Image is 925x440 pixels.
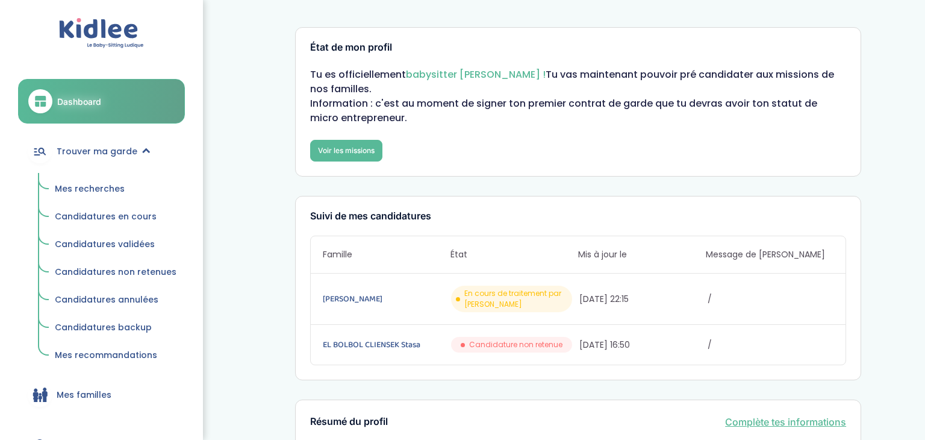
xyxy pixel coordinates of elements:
[55,349,157,361] span: Mes recommandations
[57,389,111,401] span: Mes familles
[57,95,101,108] span: Dashboard
[708,293,833,306] span: /
[18,373,185,416] a: Mes familles
[579,293,705,306] span: [DATE] 22:15
[46,316,185,339] a: Candidatures backup
[706,248,833,261] span: Message de [PERSON_NAME]
[55,321,152,333] span: Candidatures backup
[323,292,449,306] a: [PERSON_NAME]
[18,79,185,124] a: Dashboard
[310,96,846,125] p: Information : c'est au moment de signer ton premier contrat de garde que tu devras avoir ton stat...
[46,344,185,367] a: Mes recommandations
[310,416,388,427] h3: Résumé du profil
[55,210,157,222] span: Candidatures en cours
[18,130,185,173] a: Trouver ma garde
[55,183,125,195] span: Mes recherches
[579,339,705,351] span: [DATE] 16:50
[310,68,846,96] p: Tu es officiellement Tu vas maintenant pouvoir pré candidater aux missions de nos familles.
[323,338,449,351] a: EL BOLBOL CLIENSEK Stasa
[46,289,185,312] a: Candidatures annulées
[46,261,185,284] a: Candidatures non retenues
[310,42,846,53] h3: État de mon profil
[55,266,176,278] span: Candidatures non retenues
[55,294,158,306] span: Candidatures annulées
[708,339,833,351] span: /
[450,248,578,261] span: État
[323,248,450,261] span: Famille
[46,206,185,228] a: Candidatures en cours
[55,238,155,250] span: Candidatures validées
[59,18,144,49] img: logo.svg
[57,145,137,158] span: Trouver ma garde
[310,211,846,222] h3: Suivi de mes candidatures
[464,288,567,310] span: En cours de traitement par [PERSON_NAME]
[310,140,382,162] a: Voir les missions
[406,68,546,81] span: babysitter [PERSON_NAME] !
[725,415,846,429] a: Complète tes informations
[46,233,185,256] a: Candidatures validées
[469,339,562,350] span: Candidature non retenue
[578,248,706,261] span: Mis à jour le
[46,178,185,201] a: Mes recherches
